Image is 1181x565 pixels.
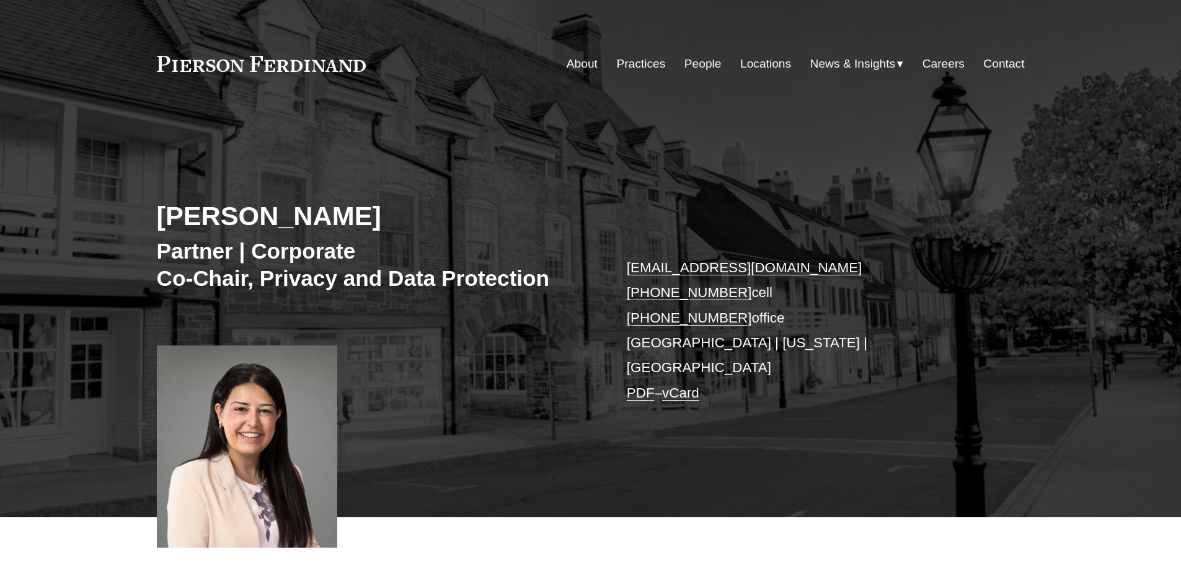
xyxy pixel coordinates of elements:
span: News & Insights [810,53,896,75]
a: About [567,52,598,76]
a: [PHONE_NUMBER] [627,310,752,326]
a: folder dropdown [810,52,904,76]
h2: [PERSON_NAME] [157,200,591,232]
a: Practices [616,52,665,76]
h3: Partner | Corporate Co-Chair, Privacy and Data Protection [157,238,591,291]
a: [EMAIL_ADDRESS][DOMAIN_NAME] [627,260,862,275]
a: Locations [740,52,791,76]
a: Contact [983,52,1024,76]
a: vCard [662,385,699,401]
a: [PHONE_NUMBER] [627,285,752,300]
a: PDF [627,385,655,401]
a: People [684,52,722,76]
a: Careers [922,52,965,76]
p: cell office [GEOGRAPHIC_DATA] | [US_STATE] | [GEOGRAPHIC_DATA] – [627,256,988,406]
